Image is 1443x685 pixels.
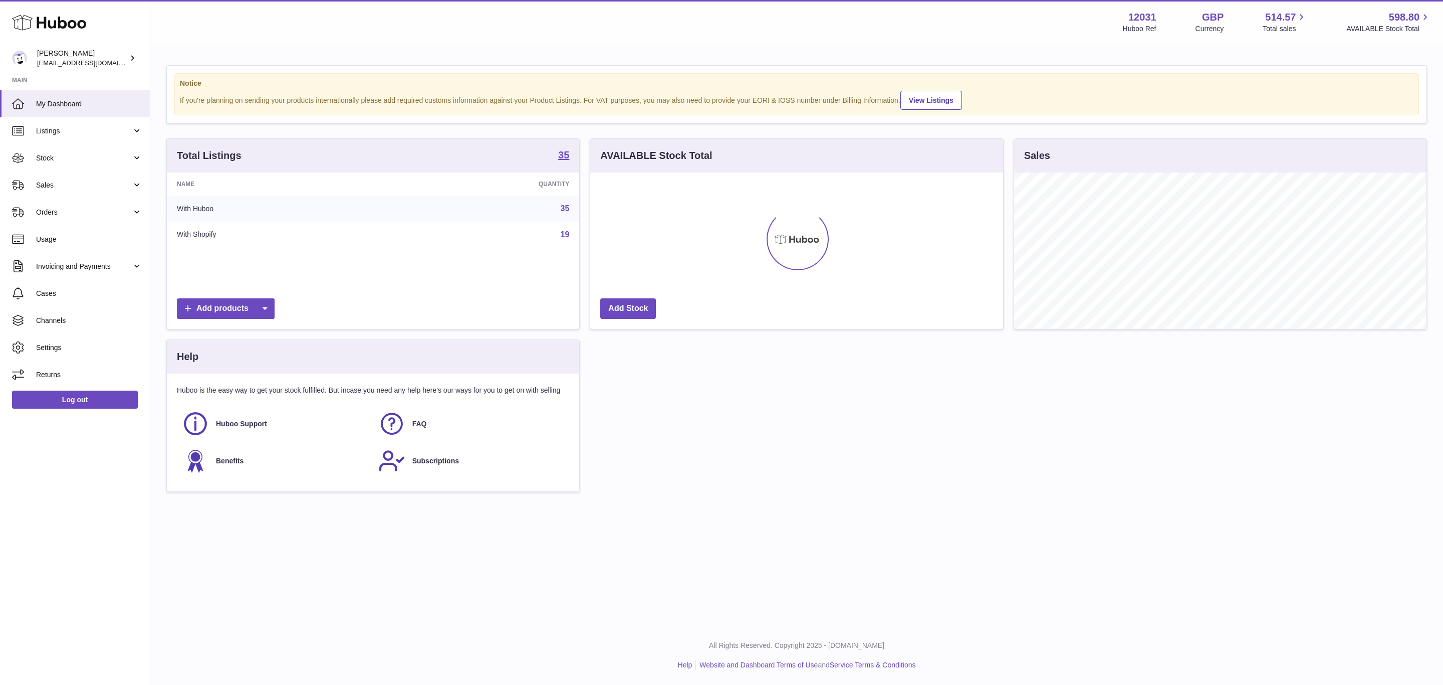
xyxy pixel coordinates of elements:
p: Huboo is the easy way to get your stock fulfilled. But incase you need any help here's our ways f... [177,386,569,395]
h3: Help [177,350,198,364]
a: 19 [561,230,570,239]
a: Help [678,661,692,669]
span: Returns [36,370,142,380]
a: View Listings [900,91,962,110]
a: Subscriptions [378,447,565,474]
span: Listings [36,126,132,136]
div: [PERSON_NAME] [37,49,127,68]
strong: 35 [558,150,569,160]
span: Usage [36,235,142,244]
a: 35 [561,204,570,213]
a: Benefits [182,447,368,474]
span: Settings [36,343,142,353]
strong: 12031 [1128,11,1156,24]
span: Huboo Support [216,419,267,429]
span: Subscriptions [412,456,459,466]
span: [EMAIL_ADDRESS][DOMAIN_NAME] [37,59,147,67]
a: Huboo Support [182,410,368,437]
h3: AVAILABLE Stock Total [600,149,712,162]
th: Quantity [389,173,579,196]
th: Name [167,173,389,196]
div: Huboo Ref [1123,24,1156,34]
img: internalAdmin-12031@internal.huboo.com [12,51,27,66]
span: 514.57 [1265,11,1296,24]
span: Benefits [216,456,244,466]
div: Currency [1195,24,1224,34]
strong: GBP [1202,11,1224,24]
a: 514.57 Total sales [1263,11,1307,34]
h3: Sales [1024,149,1050,162]
span: Cases [36,289,142,298]
span: Channels [36,316,142,325]
h3: Total Listings [177,149,242,162]
td: With Huboo [167,196,389,222]
span: Total sales [1263,24,1307,34]
span: Sales [36,181,132,190]
span: Invoicing and Payments [36,262,132,271]
a: Log out [12,391,138,409]
span: Stock [36,153,132,163]
div: If you're planning on sending your products internationally please add required customs informati... [180,89,1413,110]
a: Add products [177,298,275,319]
a: Add Stock [600,298,656,319]
li: and [696,660,915,670]
span: FAQ [412,419,427,429]
span: Orders [36,208,132,217]
a: Service Terms & Conditions [830,661,916,669]
span: My Dashboard [36,99,142,109]
a: Website and Dashboard Terms of Use [699,661,818,669]
span: 598.80 [1389,11,1419,24]
td: With Shopify [167,222,389,248]
span: AVAILABLE Stock Total [1346,24,1431,34]
a: 598.80 AVAILABLE Stock Total [1346,11,1431,34]
a: 35 [558,150,569,162]
strong: Notice [180,79,1413,88]
p: All Rights Reserved. Copyright 2025 - [DOMAIN_NAME] [158,641,1435,650]
a: FAQ [378,410,565,437]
